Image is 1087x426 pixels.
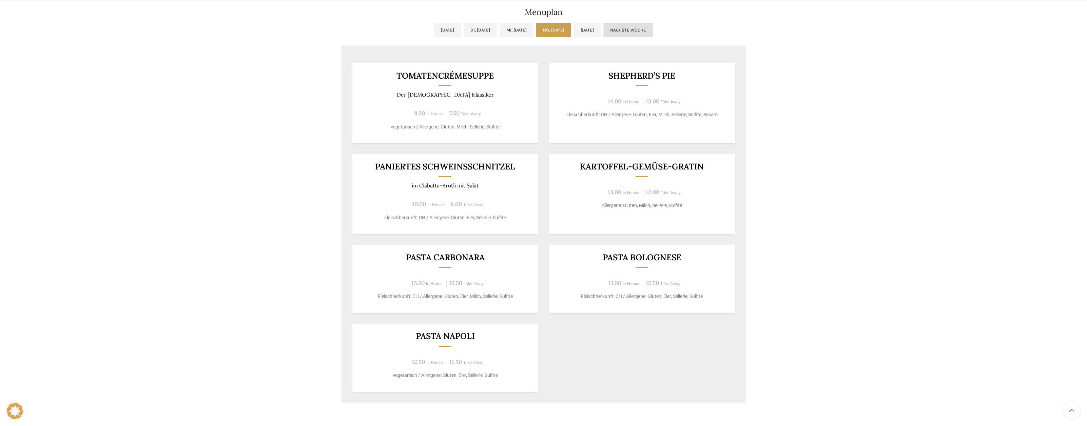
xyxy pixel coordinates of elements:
span: 12.00 [646,188,659,196]
p: Fleischherkunft: CH / Allergene: Gluten, Eier, Sellerie, Sulfite [557,293,726,300]
span: Take-Away [464,281,484,286]
a: [DATE] [434,23,461,37]
span: In-House [623,190,639,195]
span: Take-Away [661,190,681,195]
p: im Ciabatta-Brötli mit Salat [361,182,530,189]
h3: Tomatencrémesuppe [361,72,530,80]
h3: Pasta Carbonara [361,253,530,262]
a: Scroll to top button [1063,402,1080,419]
span: In-House [426,281,443,286]
p: Fleischherkunft: CH / Allergene: Gluten, Eier, Milch, Sellerie, Sulfite [361,293,530,300]
a: Nächste Woche [603,23,653,37]
h3: Kartoffel-Gemüse-Gratin [557,162,726,171]
span: 12.50 [412,358,425,366]
h2: Menuplan [342,8,746,16]
p: Allergene: Gluten, Milch, Sellerie, Sulfite [557,202,726,209]
span: In-House [426,360,443,365]
h3: Paniertes Schweinsschnitzel [361,162,530,171]
span: Take-Away [463,360,483,365]
span: Take-Away [660,281,680,286]
span: 13.00 [608,188,621,196]
p: Fleischherkunft: CH / Allergene: Gluten, Eier, Milch, Sellerie, Sulfite, Sesam [557,111,726,118]
span: 9.00 [450,200,462,208]
span: In-House [427,202,444,207]
span: 10.00 [412,200,426,208]
span: In-House [426,111,443,116]
span: In-House [623,281,639,286]
h3: Pasta Bolognese [557,253,726,262]
a: [DATE] [574,23,601,37]
a: Di, [DATE] [464,23,497,37]
h3: Pasta Napoli [361,332,530,340]
span: In-House [623,100,639,104]
span: 8.30 [414,109,425,117]
span: 13.50 [608,279,621,287]
a: Mi, [DATE] [500,23,533,37]
span: 11.50 [449,358,462,366]
span: Take-Away [463,202,483,207]
p: vegetarisch / Allergene: Gluten, Eier, Sellerie, Sulfite [361,372,530,379]
p: vegetarisch / Allergene: Gluten, Milch, Sellerie, Sulfite [361,123,530,130]
p: Der [DEMOGRAPHIC_DATA] Klassiker [361,92,530,98]
span: Take-Away [661,100,681,104]
span: 12.50 [646,279,659,287]
span: Take-Away [461,111,481,116]
span: 13.50 [411,279,425,287]
p: Fleischherkunft: CH / Allergene: Gluten, Eier, Sellerie, Sulfite [361,214,530,221]
span: 12.50 [449,279,462,287]
h3: Shepherd’s Pie [557,72,726,80]
span: 7.50 [449,109,460,117]
span: 14.00 [608,98,621,105]
a: Do, [DATE] [536,23,571,37]
span: 13.00 [646,98,659,105]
